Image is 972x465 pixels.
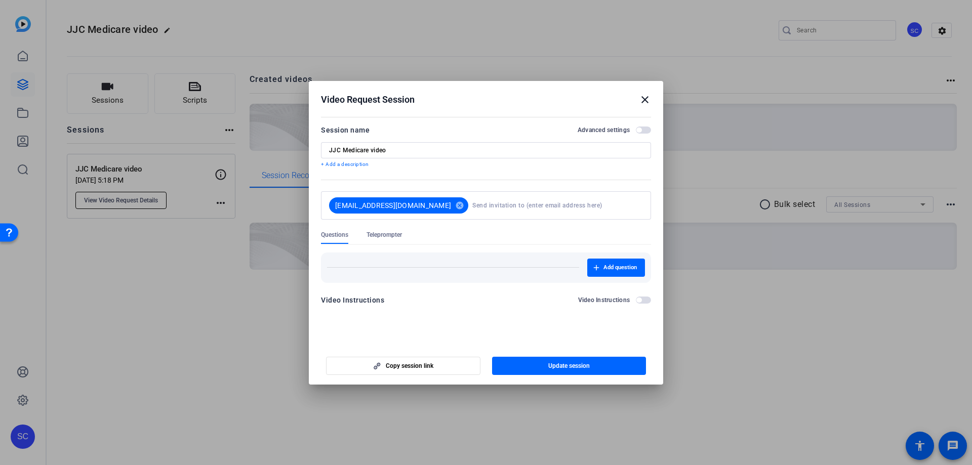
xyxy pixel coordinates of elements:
p: + Add a description [321,160,651,168]
h2: Advanced settings [578,126,630,134]
button: Add question [587,259,645,277]
div: Session name [321,124,370,136]
span: Copy session link [386,362,433,370]
span: Update session [548,362,590,370]
mat-icon: cancel [451,201,468,210]
h2: Video Instructions [578,296,630,304]
div: Video Instructions [321,294,384,306]
span: Teleprompter [367,231,402,239]
span: Questions [321,231,348,239]
div: Video Request Session [321,94,651,106]
mat-icon: close [639,94,651,106]
input: Send invitation to (enter email address here) [472,195,639,216]
span: [EMAIL_ADDRESS][DOMAIN_NAME] [335,200,451,210]
button: Copy session link [326,357,480,375]
button: Update session [492,357,646,375]
span: Add question [603,264,637,272]
input: Enter Session Name [329,146,643,154]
